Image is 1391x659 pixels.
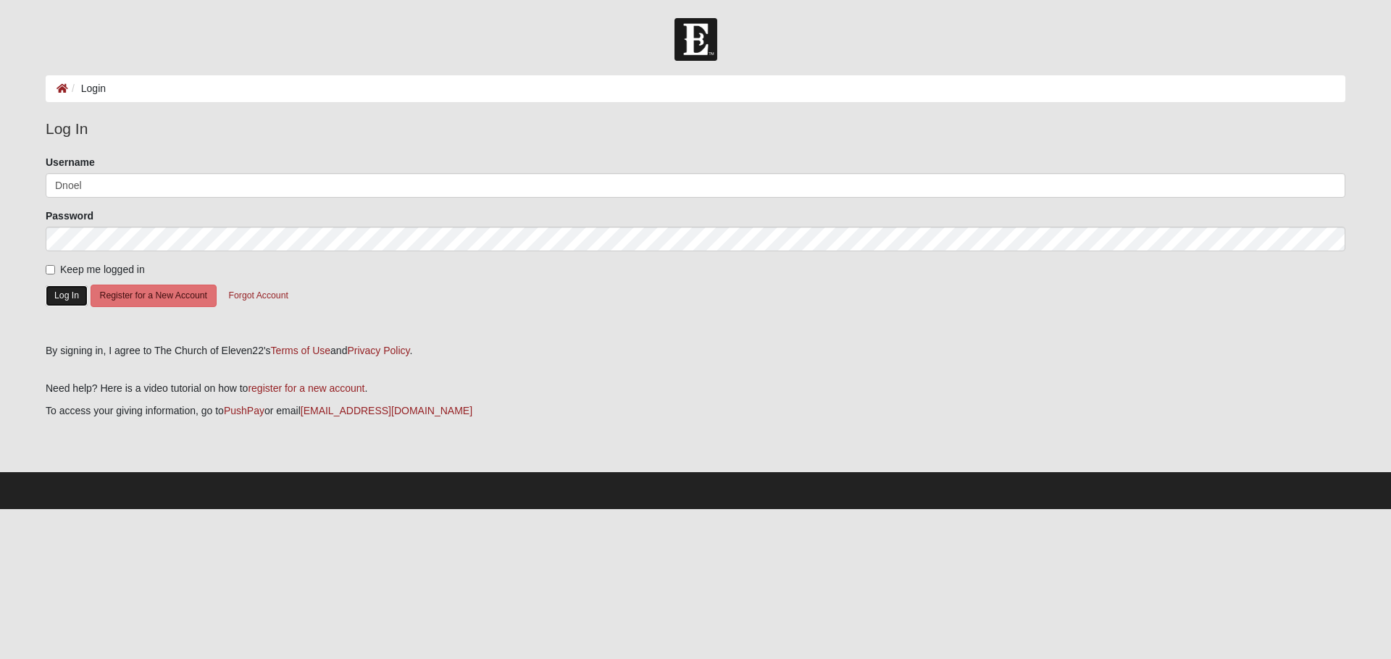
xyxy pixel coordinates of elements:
[46,403,1345,419] p: To access your giving information, go to or email
[271,345,330,356] a: Terms of Use
[46,265,55,274] input: Keep me logged in
[91,285,217,307] button: Register for a New Account
[46,117,1345,140] legend: Log In
[46,155,95,169] label: Username
[68,81,106,96] li: Login
[674,18,717,61] img: Church of Eleven22 Logo
[248,382,364,394] a: register for a new account
[301,405,472,416] a: [EMAIL_ADDRESS][DOMAIN_NAME]
[224,405,264,416] a: PushPay
[220,285,298,307] button: Forgot Account
[46,381,1345,396] p: Need help? Here is a video tutorial on how to .
[60,264,145,275] span: Keep me logged in
[46,209,93,223] label: Password
[46,285,88,306] button: Log In
[347,345,409,356] a: Privacy Policy
[46,343,1345,358] div: By signing in, I agree to The Church of Eleven22's and .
